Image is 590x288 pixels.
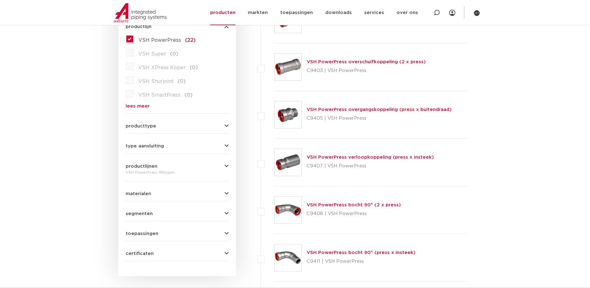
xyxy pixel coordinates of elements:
img: Thumbnail for VSH PowerPress verloopkoppeling (press x insteek) [275,149,301,176]
button: type aansluiting [126,144,229,148]
button: productlijn [126,24,229,29]
span: materialen [126,191,151,196]
button: productlijnen [126,164,229,169]
span: (0) [190,65,198,70]
span: (0) [184,93,193,98]
a: VSH PowerPress overschuifkoppeling (2 x press) [307,60,426,64]
button: segmenten [126,211,229,216]
button: toepassingen [126,231,229,236]
span: type aansluiting [126,144,164,148]
span: productlijnen [126,164,157,169]
p: C9408 | VSH PowerPress [307,209,401,219]
span: segmenten [126,211,153,216]
span: VSH XPress Koper [138,65,186,70]
span: toepassingen [126,231,158,236]
img: Thumbnail for VSH PowerPress overgangskoppeling (press x buitendraad) [275,101,301,128]
img: Thumbnail for VSH PowerPress bocht 90° (press x insteek) [275,244,301,271]
span: producttype [126,124,156,128]
button: materialen [126,191,229,196]
span: (22) [185,38,196,43]
span: certificaten [126,251,154,256]
p: C9405 | VSH PowerPress [307,113,452,123]
p: C9411 | VSH PowerPress [307,257,416,266]
a: VSH PowerPress bocht 90° (press x insteek) [307,250,416,255]
img: Thumbnail for VSH PowerPress bocht 90° (2 x press) [275,197,301,223]
span: (0) [178,79,186,84]
span: VSH PowerPress [138,38,181,43]
span: VSH Super [138,51,166,56]
img: Thumbnail for VSH PowerPress overschuifkoppeling (2 x press) [275,54,301,80]
a: lees meer [126,104,229,108]
div: VSH PowerPress fittingen [126,169,229,176]
p: C9407 | VSH PowerPress [307,161,434,171]
a: VSH PowerPress bocht 90° (2 x press) [307,203,401,207]
span: productlijn [126,24,151,29]
a: VSH PowerPress verloopkoppeling (press x insteek) [307,155,434,160]
span: VSH Shurjoint [138,79,174,84]
span: (0) [170,51,178,56]
a: VSH PowerPress overgangskoppeling (press x buitendraad) [307,107,452,112]
button: producttype [126,124,229,128]
button: certificaten [126,251,229,256]
p: C9403 | VSH PowerPress [307,66,426,76]
span: VSH SmartPress [138,93,180,98]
